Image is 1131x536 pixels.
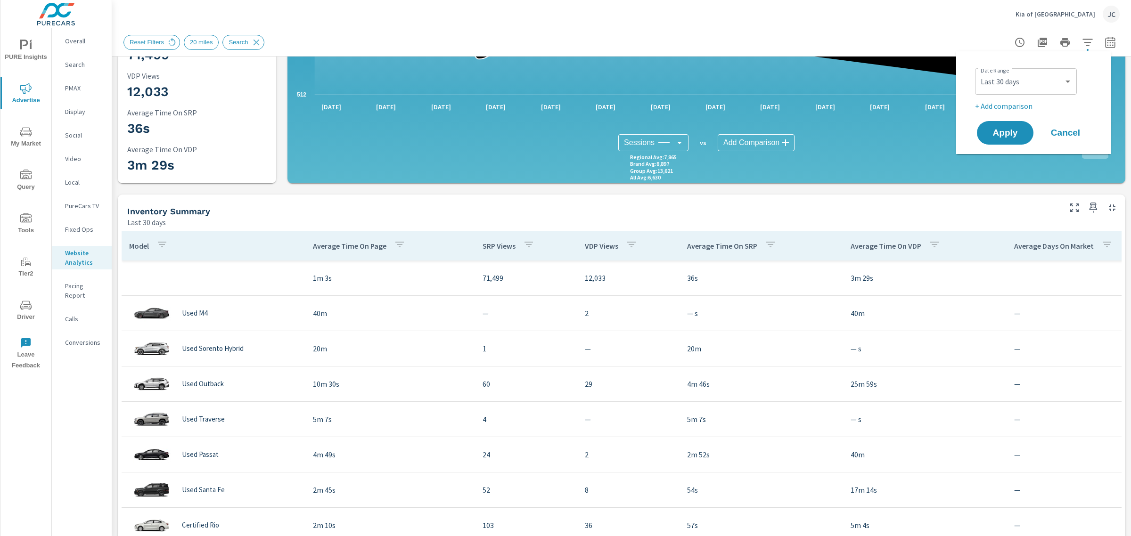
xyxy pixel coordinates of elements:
[3,300,49,323] span: Driver
[313,272,467,284] p: 1m 3s
[65,314,104,324] p: Calls
[851,272,999,284] p: 3m 29s
[3,213,49,236] span: Tools
[687,484,836,495] p: 54s
[483,484,570,495] p: 52
[483,308,570,319] p: —
[52,57,112,72] div: Search
[687,520,836,531] p: 57s
[133,299,171,327] img: glamour
[52,279,112,302] div: Pacing Report
[182,415,225,423] p: Used Traverse
[687,378,836,390] p: 4m 46s
[986,129,1024,137] span: Apply
[127,145,267,154] p: Average Time On VDP
[133,370,171,398] img: glamour
[369,102,402,112] p: [DATE]
[534,102,567,112] p: [DATE]
[133,440,171,469] img: glamour
[313,308,467,319] p: 40m
[133,476,171,504] img: glamour
[585,272,672,284] p: 12,033
[483,272,570,284] p: 71,499
[585,414,672,425] p: —
[52,199,112,213] div: PureCars TV
[313,414,467,425] p: 5m 7s
[585,343,672,354] p: —
[222,35,264,50] div: Search
[1056,33,1074,52] button: Print Report
[1078,33,1097,52] button: Apply Filters
[65,248,104,267] p: Website Analytics
[313,449,467,460] p: 4m 49s
[3,256,49,279] span: Tier2
[1103,6,1120,23] div: JC
[1067,200,1082,215] button: Make Fullscreen
[1105,200,1120,215] button: Minimize Widget
[52,105,112,119] div: Display
[630,154,677,161] p: Regional Avg : 7,865
[585,378,672,390] p: 29
[182,380,224,388] p: Used Outback
[3,170,49,193] span: Query
[315,102,348,112] p: [DATE]
[52,152,112,166] div: Video
[918,102,951,112] p: [DATE]
[65,60,104,69] p: Search
[687,449,836,460] p: 2m 52s
[297,91,306,98] text: 512
[3,40,49,63] span: PURE Insights
[182,450,219,459] p: Used Passat
[182,344,244,353] p: Used Sorento Hybrid
[687,241,757,251] p: Average Time On SRP
[0,28,51,375] div: nav menu
[644,102,677,112] p: [DATE]
[1037,121,1094,145] button: Cancel
[483,449,570,460] p: 24
[425,102,458,112] p: [DATE]
[851,449,999,460] p: 40m
[585,449,672,460] p: 2
[1033,33,1052,52] button: "Export Report to PDF"
[52,175,112,189] div: Local
[630,161,669,167] p: Brand Avg : 8,897
[1101,33,1120,52] button: Select Date Range
[687,308,836,319] p: — s
[687,343,836,354] p: 20m
[483,520,570,531] p: 103
[223,39,254,46] span: Search
[127,72,267,80] p: VDP Views
[133,334,171,363] img: glamour
[123,35,180,50] div: Reset Filters
[851,414,999,425] p: — s
[127,108,267,117] p: Average Time On SRP
[687,272,836,284] p: 36s
[133,405,171,433] img: glamour
[127,121,267,137] h3: 36s
[52,34,112,48] div: Overall
[65,281,104,300] p: Pacing Report
[688,138,718,147] p: vs
[483,343,570,354] p: 1
[127,217,166,228] p: Last 30 days
[127,157,267,173] h3: 3m 29s
[975,100,1096,112] p: + Add comparison
[479,102,512,112] p: [DATE]
[129,241,149,251] p: Model
[65,201,104,211] p: PureCars TV
[624,138,655,147] span: Sessions
[3,126,49,149] span: My Market
[863,102,896,112] p: [DATE]
[618,134,688,151] div: Sessions
[65,178,104,187] p: Local
[182,309,207,317] p: Used M4
[313,378,467,390] p: 10m 30s
[851,241,921,251] p: Average Time On VDP
[65,83,104,93] p: PMAX
[127,84,267,100] h3: 12,033
[630,174,661,181] p: All Avg : 6,630
[809,102,842,112] p: [DATE]
[52,81,112,95] div: PMAX
[851,308,999,319] p: 40m
[1047,129,1084,137] span: Cancel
